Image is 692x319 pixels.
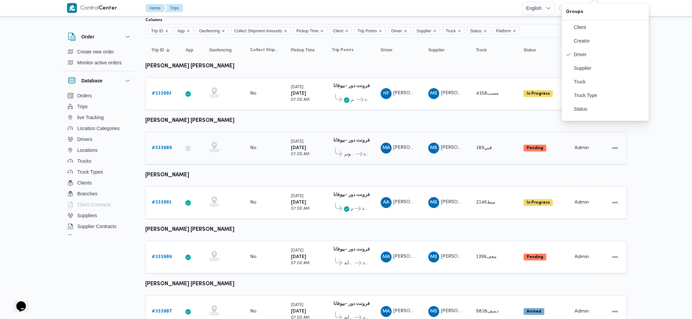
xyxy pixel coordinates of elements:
[333,302,370,306] b: فرونت دور -بيوفانا
[527,255,543,259] b: Pending
[81,77,102,85] h3: Database
[250,47,279,53] span: Collect Shipment Amounts
[178,27,185,35] span: App
[77,124,120,132] span: Location Categories
[165,4,183,12] button: Trips
[77,168,103,176] span: Truck Types
[441,309,480,313] span: [PERSON_NAME]
[365,96,368,104] span: فرونت دور مسطرد
[7,292,29,312] iframe: chat widget
[146,4,166,12] button: Home
[145,282,234,287] b: [PERSON_NAME] [PERSON_NAME]
[378,45,419,55] button: Driver
[291,146,306,150] b: [DATE]
[65,199,134,210] button: Client Contracts
[77,48,114,56] span: Create new order
[383,88,389,99] span: HF
[81,33,94,41] h3: Order
[77,179,92,187] span: Clients
[527,201,550,205] b: In Progress
[231,27,291,34] span: Collect Shipment Amounts
[493,27,520,34] span: Platform
[291,98,310,102] small: 07:00 AM
[145,118,234,123] b: [PERSON_NAME] [PERSON_NAME]
[283,29,287,33] button: Remove Collect Shipment Amounts from selection in this group
[428,47,445,53] span: Supplier
[430,143,438,154] span: MS
[291,140,303,144] small: [DATE]
[575,309,589,314] span: Admin
[393,309,472,313] span: [PERSON_NAME] [PERSON_NAME]
[574,93,645,98] span: Truck Type
[358,27,377,35] span: Trip Points
[524,199,553,206] span: In Progress
[433,29,437,33] button: Remove Supplier from selection in this group
[152,146,172,150] b: # 333989
[428,88,439,99] div: Muhammad Slah Abadalltaif Alshrif
[77,102,88,111] span: Trips
[610,143,621,154] button: Actions
[99,6,117,11] b: Center
[382,143,390,154] span: MA
[381,306,392,317] div: Muhammad Ahmad Abadalftah Muhammad
[77,222,116,230] span: Supplier Contracts
[209,47,232,53] span: Geofencing
[476,255,497,259] span: معف1396
[574,65,645,71] span: Supplier
[65,188,134,199] button: Branches
[391,27,402,35] span: Driver
[77,201,111,209] span: Client Contracts
[68,77,132,85] button: Database
[476,146,492,150] span: قبي189
[562,89,649,102] button: Truck Type
[207,45,241,55] button: Geofencing
[430,88,438,99] span: MS
[476,200,495,205] span: مبط2146
[250,145,257,151] div: No
[65,177,134,188] button: Clients
[381,143,392,154] div: Mmdoh Abadalghufar Sulaiaman Sulaiaman
[403,29,408,33] button: Remove Driver from selection in this group
[428,252,439,262] div: Muhammad Slah Abadalltaif Alshrif
[562,34,649,48] button: Creator
[152,90,171,98] a: #333993
[152,255,172,259] b: # 333986
[333,138,370,143] b: فرونت دور -بيوفانا
[291,303,303,307] small: [DATE]
[382,252,390,262] span: MA
[183,45,200,55] button: App
[250,200,257,206] div: No
[77,146,98,154] span: Locations
[151,27,163,35] span: Trip ID
[288,45,322,55] button: Pickup Time
[446,27,456,35] span: Truck
[333,84,370,88] b: فرونت دور -بيوفانا
[428,143,439,154] div: Muhammad Slah Abadalltaif Alshrif
[345,29,349,33] button: Remove Client from selection in this group
[527,309,541,314] b: Arrived
[524,308,544,315] span: Arrived
[145,64,234,69] b: [PERSON_NAME] [PERSON_NAME]
[221,29,225,33] button: Remove Geofencing from selection in this group
[77,135,92,143] span: Drivers
[65,156,134,166] button: Trucks
[441,91,480,95] span: [PERSON_NAME]
[77,211,97,220] span: Suppliers
[68,33,132,41] button: Order
[416,27,431,35] span: Supplier
[610,252,621,262] button: Actions
[330,27,352,34] span: Client
[175,27,193,34] span: App
[575,255,589,259] span: Admin
[77,157,91,165] span: Trucks
[65,145,134,156] button: Locations
[381,88,392,99] div: Hsham Farj Muhammad Aamar
[291,309,306,314] b: [DATE]
[199,27,220,35] span: Geofencing
[234,27,282,35] span: Collect Shipment Amounts
[67,3,77,13] img: X8yXhbKr1z7QwAAAABJRU5ErkJggg==
[381,197,392,208] div: Alsaid Abadaliqadr Khatab Muhammad
[62,46,137,71] div: Order
[65,221,134,232] button: Supplier Contracts
[381,252,392,262] div: Muhammad Aid Abwalalaa Jad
